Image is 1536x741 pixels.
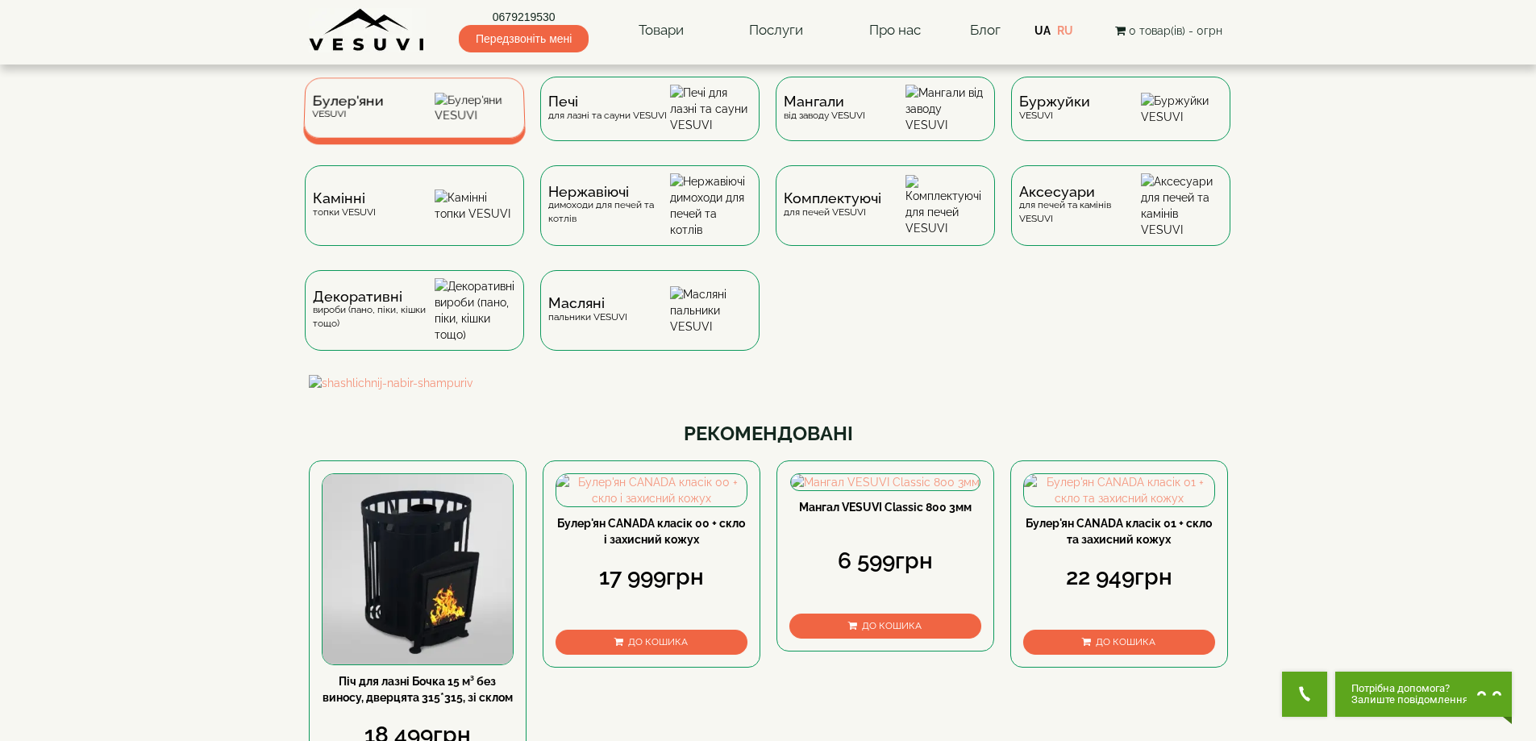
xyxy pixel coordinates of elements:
a: UA [1034,24,1051,37]
button: До кошика [789,614,981,639]
span: До кошика [1096,636,1155,647]
a: Булер'ян CANADA класік 01 + скло та захисний кожух [1026,517,1212,546]
span: 0 товар(ів) - 0грн [1129,24,1222,37]
span: До кошика [862,620,922,631]
a: Каміннітопки VESUVI Камінні топки VESUVI [297,165,532,270]
img: Камінні топки VESUVI [435,189,516,222]
a: Комплектуючідля печей VESUVI Комплектуючі для печей VESUVI [768,165,1003,270]
img: Завод VESUVI [309,8,426,52]
a: Булер'яниVESUVI Булер'яни VESUVI [297,77,532,165]
div: вироби (пано, піки, кішки тощо) [313,290,435,331]
span: Булер'яни [312,95,384,107]
div: димоходи для печей та котлів [548,185,670,226]
div: топки VESUVI [313,192,376,219]
img: Комплектуючі для печей VESUVI [905,175,987,236]
span: Залиште повідомлення [1351,694,1468,706]
span: Потрібна допомога? [1351,683,1468,694]
a: Послуги [733,12,819,49]
div: 22 949грн [1023,561,1215,593]
img: Аксесуари для печей та камінів VESUVI [1141,173,1222,238]
button: До кошика [556,630,747,655]
span: Буржуйки [1019,95,1090,108]
a: Мангаливід заводу VESUVI Мангали від заводу VESUVI [768,77,1003,165]
div: пальники VESUVI [548,297,627,323]
span: Нержавіючі [548,185,670,198]
a: Піч для лазні Бочка 15 м³ без виносу, дверцята 315*315, зі склом [323,675,513,704]
span: Комплектуючі [784,192,881,205]
button: Get Call button [1282,672,1327,717]
span: До кошика [628,636,688,647]
span: Декоративні [313,290,435,303]
span: Камінні [313,192,376,205]
div: 17 999грн [556,561,747,593]
span: Аксесуари [1019,185,1141,198]
div: для печей та камінів VESUVI [1019,185,1141,226]
img: Піч для лазні Бочка 15 м³ без виносу, дверцята 315*315, зі склом [323,474,513,664]
div: для лазні та сауни VESUVI [548,95,667,122]
div: для печей VESUVI [784,192,881,219]
div: від заводу VESUVI [784,95,865,122]
img: Мангал VESUVI Classic 800 3мм [791,474,980,490]
a: Товари [622,12,700,49]
img: Булер'ян CANADA класік 00 + скло і захисний кожух [556,474,747,506]
img: Декоративні вироби (пано, піки, кішки тощо) [435,278,516,343]
span: Печі [548,95,667,108]
div: VESUVI [311,95,383,120]
button: До кошика [1023,630,1215,655]
a: Аксесуаридля печей та камінів VESUVI Аксесуари для печей та камінів VESUVI [1003,165,1238,270]
img: Булер'ян CANADA класік 01 + скло та захисний кожух [1024,474,1214,506]
a: Декоративнівироби (пано, піки, кішки тощо) Декоративні вироби (пано, піки, кішки тощо) [297,270,532,375]
img: Масляні пальники VESUVI [670,286,751,335]
a: RU [1057,24,1073,37]
a: Булер'ян CANADA класік 00 + скло і захисний кожух [557,517,745,546]
img: Булер'яни VESUVI [435,93,517,123]
a: Масляніпальники VESUVI Масляні пальники VESUVI [532,270,768,375]
span: Масляні [548,297,627,310]
a: 0679219530 [459,9,589,25]
img: shashlichnij-nabir-shampuriv [309,375,1228,391]
div: VESUVI [1019,95,1090,122]
span: Мангали [784,95,865,108]
a: БуржуйкиVESUVI Буржуйки VESUVI [1003,77,1238,165]
a: Мангал VESUVI Classic 800 3мм [799,501,972,514]
span: Передзвоніть мені [459,25,589,52]
img: Нержавіючі димоходи для печей та котлів [670,173,751,238]
div: 6 599грн [789,545,981,577]
img: Печі для лазні та сауни VESUVI [670,85,751,133]
img: Буржуйки VESUVI [1141,93,1222,125]
button: 0 товар(ів) - 0грн [1110,22,1227,40]
a: Блог [970,22,1001,38]
a: Про нас [853,12,937,49]
a: Печідля лазні та сауни VESUVI Печі для лазні та сауни VESUVI [532,77,768,165]
a: Нержавіючідимоходи для печей та котлів Нержавіючі димоходи для печей та котлів [532,165,768,270]
button: Chat button [1335,672,1512,717]
img: Мангали від заводу VESUVI [905,85,987,133]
